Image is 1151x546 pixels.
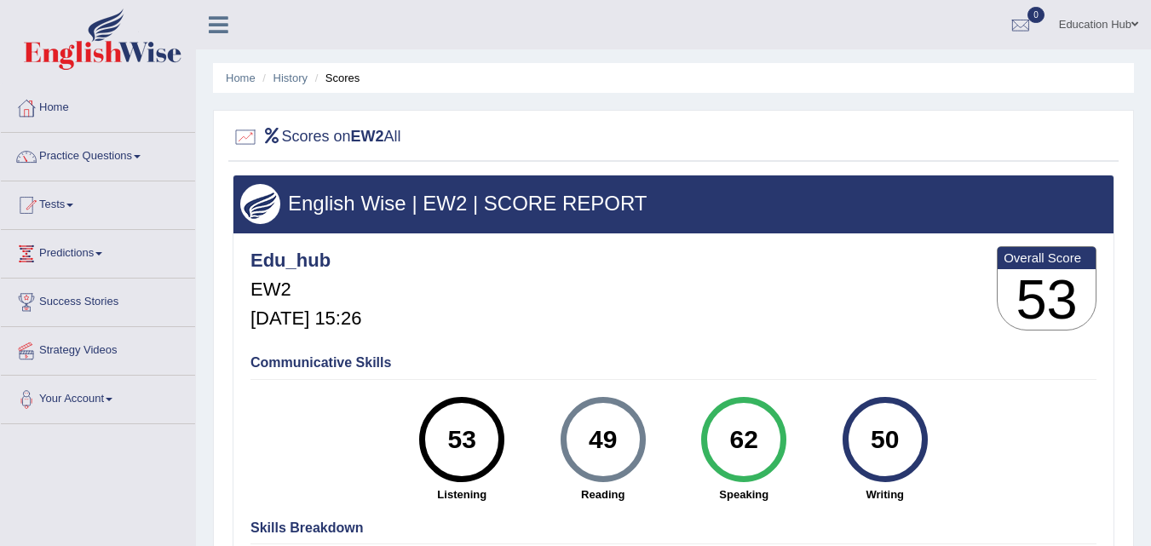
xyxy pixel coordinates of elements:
a: Strategy Videos [1,327,195,370]
li: Scores [311,70,360,86]
h4: Skills Breakdown [250,520,1096,536]
b: EW2 [351,128,384,145]
a: Success Stories [1,279,195,321]
img: wings.png [240,184,280,224]
div: 53 [431,404,493,475]
strong: Reading [541,486,665,503]
h4: Communicative Skills [250,355,1096,371]
strong: Writing [823,486,947,503]
div: 62 [713,404,775,475]
a: Tests [1,181,195,224]
a: Predictions [1,230,195,273]
b: Overall Score [1004,250,1090,265]
h5: [DATE] 15:26 [250,308,361,329]
h4: Edu_hub [250,250,361,271]
span: 0 [1027,7,1045,23]
h3: English Wise | EW2 | SCORE REPORT [240,193,1107,215]
a: Home [1,84,195,127]
div: 49 [572,404,634,475]
strong: Speaking [682,486,807,503]
strong: Listening [400,486,525,503]
a: Your Account [1,376,195,418]
h2: Scores on All [233,124,401,150]
div: 50 [854,404,916,475]
a: History [273,72,308,84]
h3: 53 [998,269,1096,330]
a: Practice Questions [1,133,195,175]
h5: EW2 [250,279,361,300]
a: Home [226,72,256,84]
